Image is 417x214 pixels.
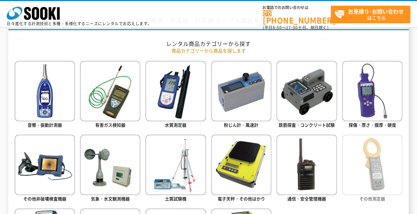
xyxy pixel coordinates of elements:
span: 探傷・厚さ・膜厚・硬度 [349,122,396,128]
img: 通信・安全管理機器 [276,135,337,195]
img: 水質測定器 [145,61,206,121]
span: 8:50 [273,25,282,31]
a: 水質測定器 [145,61,206,130]
span: その他非破壊検査機器 [23,195,66,202]
span: 通信・安全管理機器 [287,195,326,202]
img: その他非破壊検査機器 [15,135,75,195]
span: 有害ガス検知器 [95,122,125,128]
span: 17:30 [286,25,298,31]
a: 粉じん計・風速計 [211,61,271,130]
a: 土質試験機 [145,135,206,203]
span: 鉄筋探査・コンクリート試験 [279,122,335,128]
a: 通信・安全管理機器 [276,135,337,203]
a: 有害ガス検知器 [80,61,140,130]
img: 有害ガス検知器 [80,61,140,121]
img: 探傷・厚さ・膜厚・硬度 [342,61,402,121]
span: (平日 ～ 土日、祝日除く) [263,25,328,31]
h2: レンタル商品カテゴリーから探す [15,40,403,47]
span: 粉じん計・風速計 [224,122,258,128]
span: 音響・振動計測器 [28,122,62,128]
p: 商品カテゴリーから商品を探します [15,47,403,54]
span: その他測定器 [359,195,385,202]
a: その他測定器 [342,135,402,203]
a: その他非破壊検査機器 [15,135,75,203]
span: 土質試験機 [165,195,186,202]
img: 電子天秤・その他はかり [211,135,271,195]
strong: お見積り･お問い合わせ [348,7,404,15]
img: 土質試験機 [145,135,206,195]
span: お電話でのお問い合わせは [263,6,331,10]
a: 鉄筋探査・コンクリート試験 [276,61,337,130]
span: はこちら [334,6,410,23]
a: 探傷・厚さ・膜厚・硬度 [342,61,402,130]
a: 気象・水文観測機器 [80,135,140,203]
span: 気象・水文観測機器 [91,195,130,202]
img: 気象・水文観測機器 [80,135,140,195]
p: 日々進化する計測技術と多種・多様化するニーズにレンタルでお応えします。 [7,22,152,26]
span: 水質測定器 [165,122,186,128]
img: 鉄筋探査・コンクリート試験 [276,61,337,121]
a: 電子天秤・その他はかり [211,135,271,203]
img: 粉じん計・風速計 [211,61,271,121]
a: お見積り･お問い合わせはこちら [331,6,410,23]
img: その他測定器 [342,135,402,195]
a: [PHONE_NUMBER] [263,10,331,24]
a: 音響・振動計測器 [15,61,75,130]
img: 音響・振動計測器 [15,61,75,121]
span: 電子天秤・その他はかり [218,195,265,202]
